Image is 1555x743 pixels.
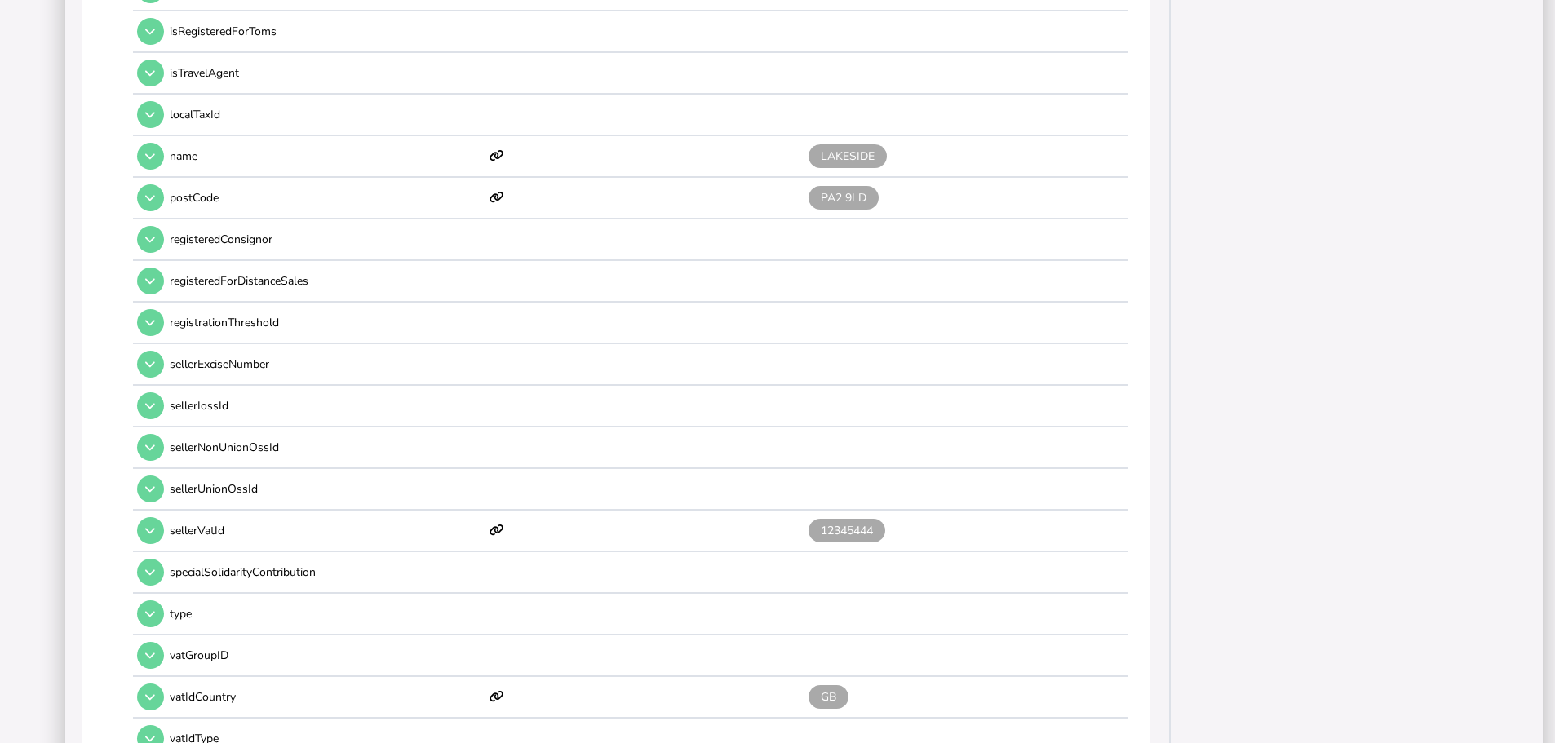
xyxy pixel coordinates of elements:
button: Open [137,143,164,170]
button: Open [137,517,164,544]
span: PA2 9LD [809,186,879,210]
button: Open [137,683,164,710]
button: Open [137,600,164,627]
p: registeredForDistanceSales [170,273,484,289]
p: sellerVatId [170,523,484,538]
p: registrationThreshold [170,315,484,330]
i: This item has mappings defined [490,524,504,536]
span: GB [809,685,848,709]
button: Open [137,559,164,586]
button: Open [137,434,164,461]
button: Open [137,642,164,669]
p: postCode [170,190,484,206]
button: Open [137,475,164,502]
p: name [170,148,484,164]
p: sellerUnionOssId [170,481,484,497]
p: localTaxId [170,107,484,122]
i: This item has mappings defined [490,192,504,203]
span: 12345444 [809,519,885,542]
button: Open [137,351,164,378]
button: Open [137,60,164,86]
p: sellerIossId [170,398,484,414]
p: isRegisteredForToms [170,24,484,39]
p: vatIdCountry [170,689,484,705]
button: Open [137,392,164,419]
button: Open [137,226,164,253]
p: sellerNonUnionOssId [170,440,484,455]
button: Open [137,268,164,294]
p: vatGroupID [170,648,484,663]
i: This item has mappings defined [490,691,504,702]
p: specialSolidarityContribution [170,564,484,580]
button: Open [137,184,164,211]
button: Open [137,309,164,336]
button: Open [137,101,164,128]
button: Open [137,18,164,45]
p: isTravelAgent [170,65,484,81]
p: type [170,606,484,621]
p: registeredConsignor [170,232,484,247]
i: This item has mappings defined [490,150,504,161]
p: sellerExciseNumber [170,356,484,372]
span: LAKESIDE [809,144,887,168]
